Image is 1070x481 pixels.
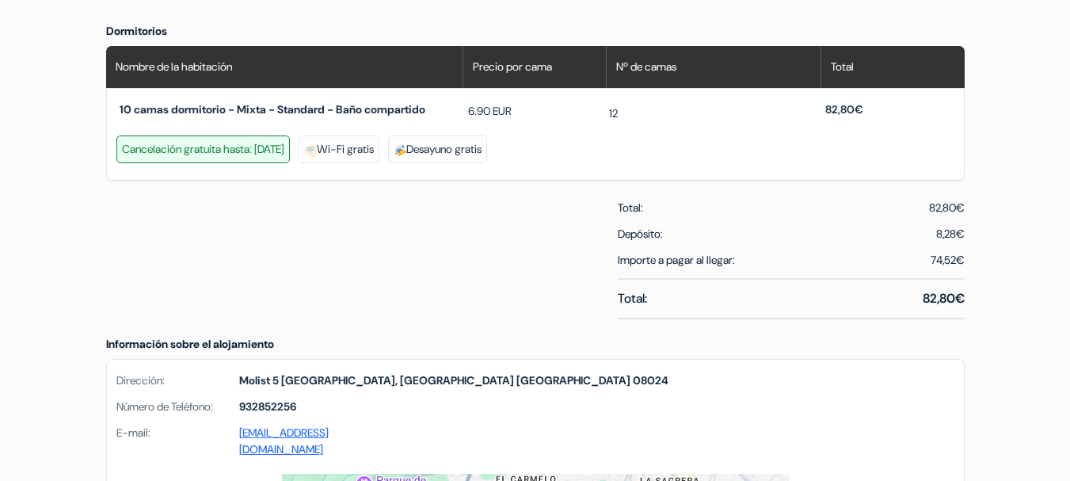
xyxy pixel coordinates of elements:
[239,426,329,456] a: [EMAIL_ADDRESS][DOMAIN_NAME]
[239,373,279,387] span: Molist 5
[931,252,965,269] span: 74,52€
[633,373,668,387] span: 08024
[616,59,676,75] span: Nº de camas
[116,399,239,415] span: Número de Teléfono:
[388,136,487,163] div: Desayuno gratis
[239,399,296,415] strong: 932852256
[106,337,274,351] span: Información sobre el alojamiento
[516,373,630,387] span: [GEOGRAPHIC_DATA]
[299,136,379,163] div: Wi-Fi gratis
[923,289,965,308] span: 82,80€
[120,102,425,116] span: 10 camas dormitorio - Mixta - Standard - Baño compartido
[618,226,663,242] span: Depósito:
[116,59,232,75] span: Nombre de la habitación
[468,103,512,120] span: 6.90 EUR
[618,200,643,216] span: Total:
[116,425,239,458] span: E-mail:
[618,252,735,269] span: Importe a pagar al llegar:
[825,102,863,116] span: 82,80€
[936,226,965,242] div: 8,28€
[473,59,552,75] span: Precio por cama
[116,372,239,389] span: Dirección:
[281,373,514,387] span: [GEOGRAPHIC_DATA], [GEOGRAPHIC_DATA]
[609,105,618,122] span: 12
[106,24,167,38] span: Dormitorios
[929,200,965,216] span: 82,80€
[394,144,406,157] img: freeBreakfast.svg
[304,144,317,157] img: freeWifi.svg
[618,289,647,308] span: Total:
[831,59,854,75] span: Total
[116,136,290,163] div: Cancelación gratuita hasta: [DATE]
